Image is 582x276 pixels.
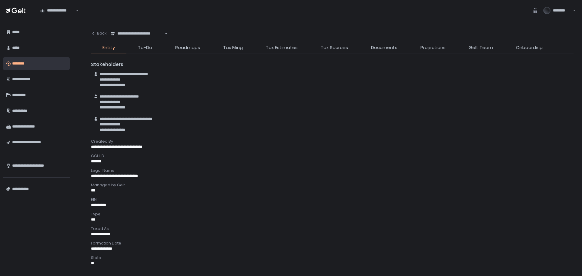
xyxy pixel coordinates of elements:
div: S-Election effective Date [91,270,574,275]
span: Tax Sources [321,44,348,51]
span: Tax Estimates [266,44,298,51]
span: Gelt Team [469,44,493,51]
span: Projections [420,44,446,51]
span: Onboarding [516,44,543,51]
div: EIN [91,197,574,202]
div: Search for option [107,27,168,40]
span: To-Do [138,44,152,51]
button: Back [91,27,107,39]
div: CCH ID [91,153,574,159]
div: Stakeholders [91,61,574,68]
div: Taxed As [91,226,574,231]
div: Back [91,31,107,36]
span: Entity [102,44,115,51]
div: Type [91,211,574,217]
div: State [91,255,574,261]
div: Search for option [36,4,79,17]
span: Roadmaps [175,44,200,51]
span: Documents [371,44,397,51]
div: Created By [91,139,574,144]
div: Formation Date [91,241,574,246]
div: Legal Name [91,168,574,173]
span: Tax Filing [223,44,243,51]
div: Managed by Gelt [91,182,574,188]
